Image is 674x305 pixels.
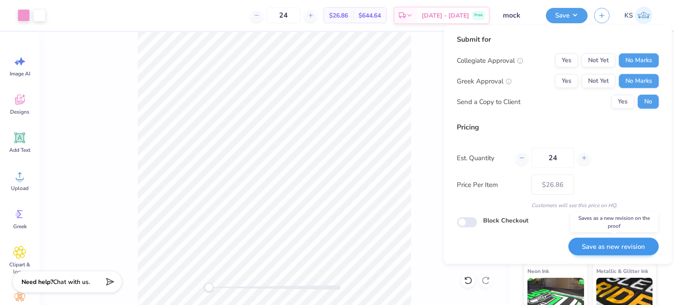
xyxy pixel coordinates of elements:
[635,7,652,24] img: Karun Salgotra
[555,54,578,68] button: Yes
[527,266,549,276] span: Neon Ink
[624,11,633,21] span: KS
[266,7,301,23] input: – –
[10,70,30,77] span: Image AI
[555,74,578,88] button: Yes
[496,7,539,24] input: Untitled Design
[638,95,659,109] button: No
[457,97,520,107] div: Send a Copy to Client
[359,11,381,20] span: $644.64
[620,7,656,24] a: KS
[457,179,525,190] label: Price Per Item
[329,11,348,20] span: $26.86
[619,54,659,68] button: No Marks
[5,261,34,275] span: Clipart & logos
[22,278,53,286] strong: Need help?
[422,11,469,20] span: [DATE] - [DATE]
[53,278,90,286] span: Chat with us.
[457,201,659,209] div: Customers will see this price on HQ.
[11,185,29,192] span: Upload
[483,216,528,225] label: Block Checkout
[9,147,30,154] span: Add Text
[596,266,648,276] span: Metallic & Glitter Ink
[581,74,615,88] button: Not Yet
[457,34,659,45] div: Submit for
[570,212,658,232] div: Saves as a new revision on the proof
[457,76,512,86] div: Greek Approval
[581,54,615,68] button: Not Yet
[457,122,659,133] div: Pricing
[10,108,29,115] span: Designs
[546,8,588,23] button: Save
[474,12,483,18] span: Free
[619,74,659,88] button: No Marks
[531,148,574,168] input: – –
[568,237,659,255] button: Save as new revision
[204,283,213,292] div: Accessibility label
[457,153,509,163] label: Est. Quantity
[13,223,27,230] span: Greek
[457,55,523,65] div: Collegiate Approval
[611,95,634,109] button: Yes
